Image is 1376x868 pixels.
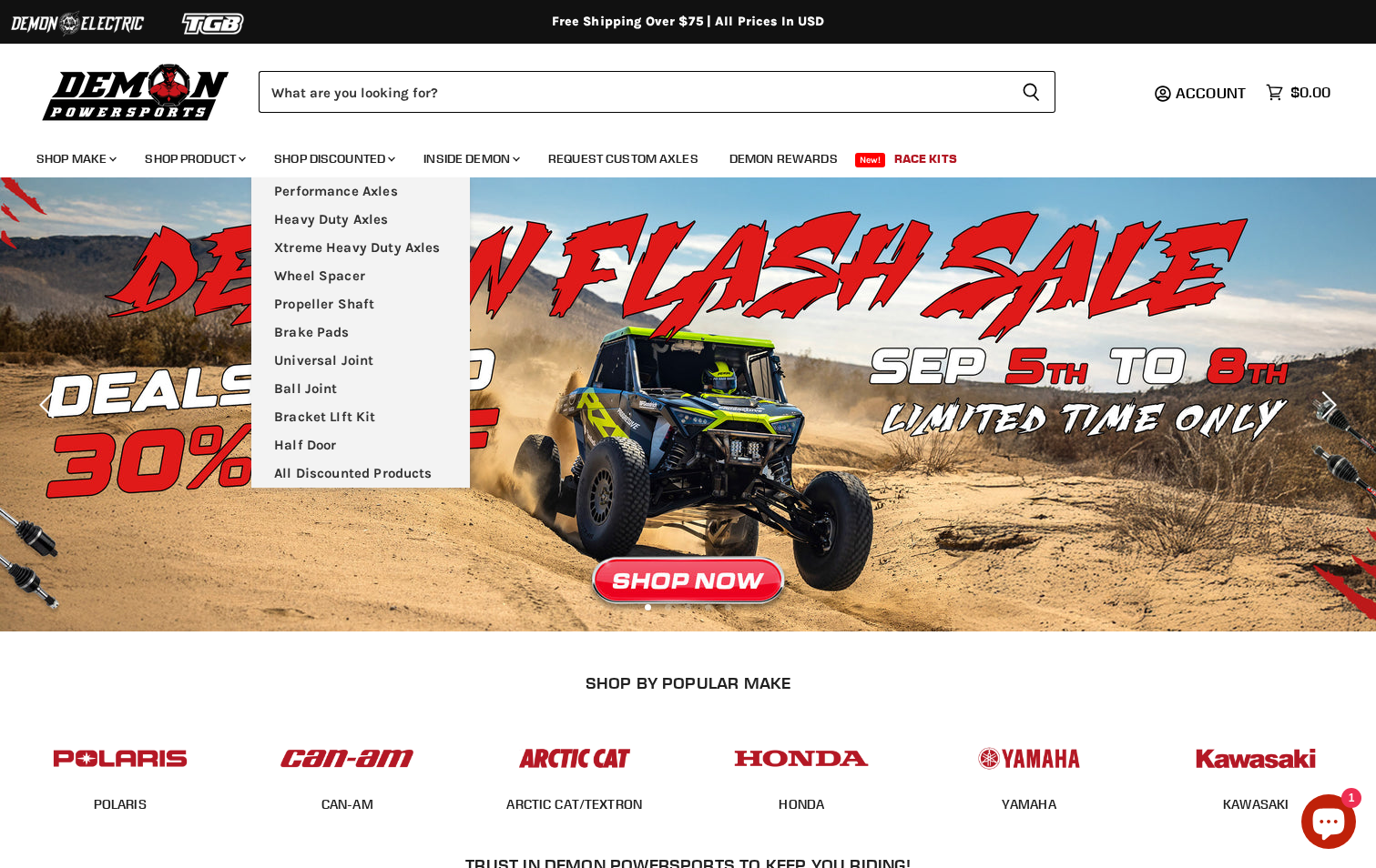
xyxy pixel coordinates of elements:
a: Shop Make [23,140,127,177]
a: POLARIS [94,796,147,812]
a: Half Door [251,431,470,459]
span: KAWASAKI [1223,796,1289,814]
span: YAMAHA [1002,796,1056,814]
span: New! [855,153,886,167]
a: Race Kits [881,140,971,177]
a: Request Custom Axles [535,140,712,177]
a: Heavy Duty Axles [251,206,470,234]
button: Next [1308,387,1344,423]
li: Page dot 2 [665,604,671,611]
img: Demon Powersports [36,59,236,124]
a: CAN-AM [321,796,373,812]
a: YAMAHA [1002,796,1056,812]
a: Shop Product [131,140,257,177]
a: Inside Demon [410,140,531,177]
a: Ball Joint [251,375,470,403]
a: ARCTIC CAT/TEXTRON [506,796,642,812]
form: Product [259,71,1055,113]
img: POPULAR_MAKE_logo_1_adc20308-ab24-48c4-9fac-e3c1a623d575.jpg [276,731,418,786]
a: Account [1167,85,1257,101]
span: POLARIS [94,796,147,814]
span: CAN-AM [321,796,373,814]
a: Demon Rewards [716,140,851,177]
a: Propeller Shaft [251,290,470,318]
a: Wheel Spacer [251,262,470,290]
a: Shop Discounted [260,140,406,177]
img: Demon Electric Logo 2 [9,6,146,41]
a: Universal Joint [251,347,470,375]
a: HONDA [779,796,824,812]
h2: SHOP BY POPULAR MAKE [23,673,1354,692]
span: ARCTIC CAT/TEXTRON [506,796,642,814]
button: Search [1007,71,1055,113]
a: Xtreme Heavy Duty Axles [251,234,470,262]
img: POPULAR_MAKE_logo_6_76e8c46f-2d1e-4ecc-b320-194822857d41.jpg [1185,731,1327,786]
li: Page dot 5 [725,604,731,611]
span: Account [1176,84,1246,102]
ul: Main menu [251,177,470,488]
a: KAWASAKI [1223,796,1289,812]
span: $0.00 [1290,84,1330,101]
a: All Discounted Products [251,459,470,488]
img: POPULAR_MAKE_logo_4_4923a504-4bac-4306-a1be-165a52280178.jpg [730,731,872,786]
img: POPULAR_MAKE_logo_2_dba48cf1-af45-46d4-8f73-953a0f002620.jpg [49,731,191,786]
img: TGB Logo 2 [146,6,282,41]
a: Performance Axles [251,177,470,206]
inbox-online-store-chat: Shopify online store chat [1296,794,1361,853]
img: POPULAR_MAKE_logo_5_20258e7f-293c-4aac-afa8-159eaa299126.jpg [958,731,1100,786]
a: $0.00 [1257,79,1340,106]
li: Page dot 3 [685,604,691,611]
li: Page dot 4 [705,604,711,611]
img: POPULAR_MAKE_logo_3_027535af-6171-4c5e-a9bc-f0eccd05c5d6.jpg [504,731,646,786]
a: Brake Pads [251,318,470,347]
li: Page dot 1 [645,604,651,611]
a: Bracket LIft Kit [251,403,470,431]
ul: Main menu [23,133,1326,177]
input: Search [259,71,1007,113]
span: HONDA [779,796,824,814]
button: Previous [32,387,68,423]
